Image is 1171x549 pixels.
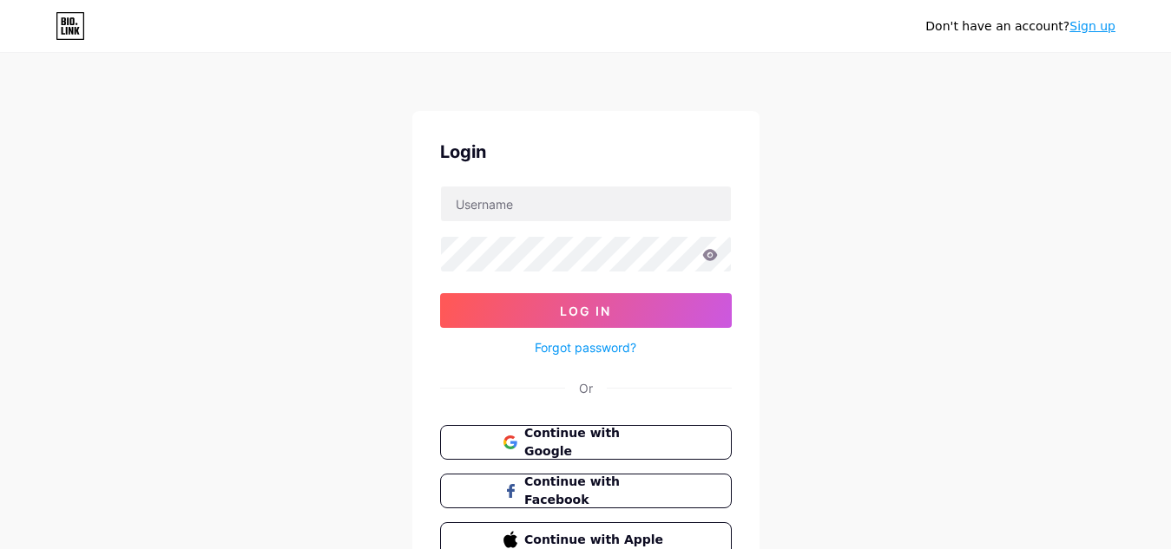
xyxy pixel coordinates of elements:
[440,474,732,508] button: Continue with Facebook
[925,17,1115,36] div: Don't have an account?
[524,473,668,509] span: Continue with Facebook
[440,139,732,165] div: Login
[440,425,732,460] button: Continue with Google
[524,531,668,549] span: Continue with Apple
[535,338,636,356] a: Forgot password?
[524,424,668,461] span: Continue with Google
[560,304,611,318] span: Log In
[440,293,732,328] button: Log In
[1069,19,1115,33] a: Sign up
[579,379,593,397] div: Or
[441,186,731,221] input: Username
